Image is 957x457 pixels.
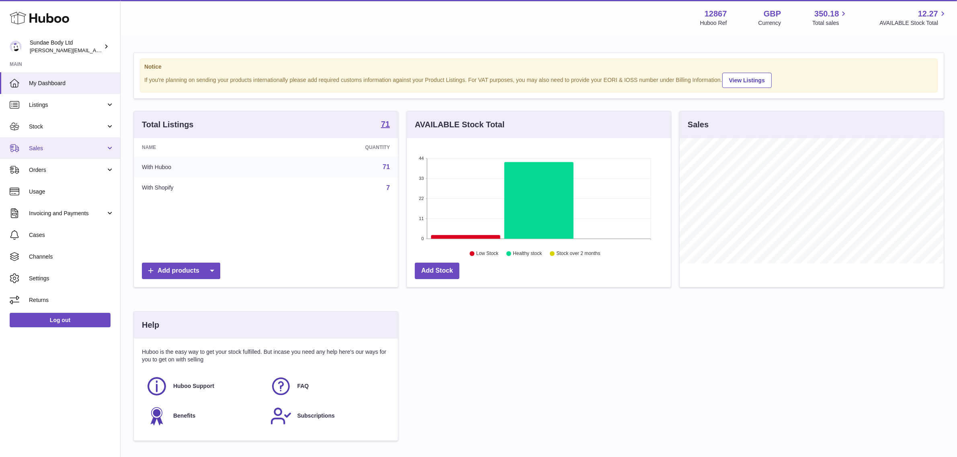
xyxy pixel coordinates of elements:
[29,231,114,239] span: Cases
[297,382,309,390] span: FAQ
[142,119,194,130] h3: Total Listings
[270,405,386,427] a: Subscriptions
[276,138,398,157] th: Quantity
[144,63,933,71] strong: Notice
[476,251,499,257] text: Low Stock
[173,412,195,420] span: Benefits
[415,119,504,130] h3: AVAILABLE Stock Total
[134,157,276,177] td: With Huboo
[144,71,933,88] div: If you're planning on sending your products internationally please add required customs informati...
[814,8,839,19] span: 350.18
[29,210,106,217] span: Invoicing and Payments
[30,39,102,54] div: Sundae Body Ltd
[879,8,947,27] a: 12.27 AVAILABLE Stock Total
[29,80,114,87] span: My Dashboard
[10,313,111,327] a: Log out
[758,19,781,27] div: Currency
[918,8,938,19] span: 12.27
[10,41,22,53] img: dianne@sundaebody.com
[29,166,106,174] span: Orders
[419,156,424,161] text: 44
[381,120,390,130] a: 71
[812,19,848,27] span: Total sales
[142,263,220,279] a: Add products
[29,188,114,196] span: Usage
[134,177,276,198] td: With Shopify
[419,196,424,201] text: 22
[556,251,600,257] text: Stock over 2 months
[30,47,161,53] span: [PERSON_NAME][EMAIL_ADDRESS][DOMAIN_NAME]
[700,19,727,27] div: Huboo Ref
[297,412,335,420] span: Subscriptions
[688,119,709,130] h3: Sales
[29,275,114,282] span: Settings
[722,73,772,88] a: View Listings
[415,263,459,279] a: Add Stock
[134,138,276,157] th: Name
[29,101,106,109] span: Listings
[383,163,390,170] a: 71
[146,405,262,427] a: Benefits
[142,320,159,331] h3: Help
[705,8,727,19] strong: 12867
[419,176,424,181] text: 33
[29,253,114,261] span: Channels
[419,216,424,221] text: 11
[173,382,214,390] span: Huboo Support
[764,8,781,19] strong: GBP
[386,184,390,191] a: 7
[812,8,848,27] a: 350.18 Total sales
[381,120,390,128] strong: 71
[29,145,106,152] span: Sales
[421,236,424,241] text: 0
[146,375,262,397] a: Huboo Support
[29,296,114,304] span: Returns
[879,19,947,27] span: AVAILABLE Stock Total
[270,375,386,397] a: FAQ
[142,348,390,363] p: Huboo is the easy way to get your stock fulfilled. But incase you need any help here's our ways f...
[29,123,106,131] span: Stock
[513,251,542,257] text: Healthy stock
